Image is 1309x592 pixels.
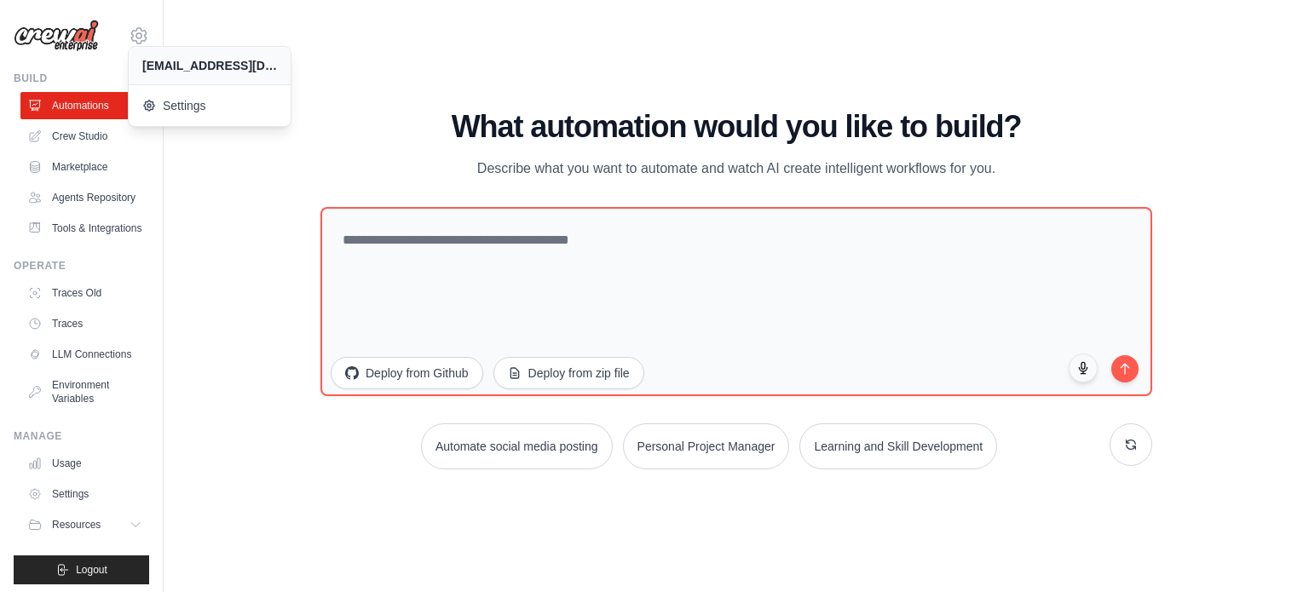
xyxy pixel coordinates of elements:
[142,97,277,114] span: Settings
[1224,510,1309,592] div: Widget de chat
[14,429,149,443] div: Manage
[199,101,274,112] div: Palavras-chave
[331,357,483,389] button: Deploy from Github
[623,423,790,469] button: Personal Project Manager
[1224,510,1309,592] iframe: Chat Widget
[20,215,149,242] a: Tools & Integrations
[76,563,107,577] span: Logout
[20,480,149,508] a: Settings
[450,158,1023,180] p: Describe what you want to automate and watch AI create intelligent workflows for you.
[20,153,149,181] a: Marketplace
[14,259,149,273] div: Operate
[20,371,149,412] a: Environment Variables
[52,518,101,532] span: Resources
[14,20,99,52] img: Logo
[129,89,291,123] a: Settings
[142,57,277,74] div: [EMAIL_ADDRESS][DOMAIN_NAME]
[320,110,1152,144] h1: What automation would you like to build?
[14,555,149,584] button: Logout
[421,423,613,469] button: Automate social media posting
[180,99,193,112] img: tab_keywords_by_traffic_grey.svg
[20,184,149,211] a: Agents Repository
[799,423,997,469] button: Learning and Skill Development
[493,357,644,389] button: Deploy from zip file
[71,99,84,112] img: tab_domain_overview_orange.svg
[20,511,149,538] button: Resources
[20,310,149,337] a: Traces
[20,450,149,477] a: Usage
[14,72,149,85] div: Build
[20,123,149,150] a: Crew Studio
[44,44,244,58] div: [PERSON_NAME]: [DOMAIN_NAME]
[89,101,130,112] div: Domínio
[20,279,149,307] a: Traces Old
[20,92,149,119] a: Automations
[20,341,149,368] a: LLM Connections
